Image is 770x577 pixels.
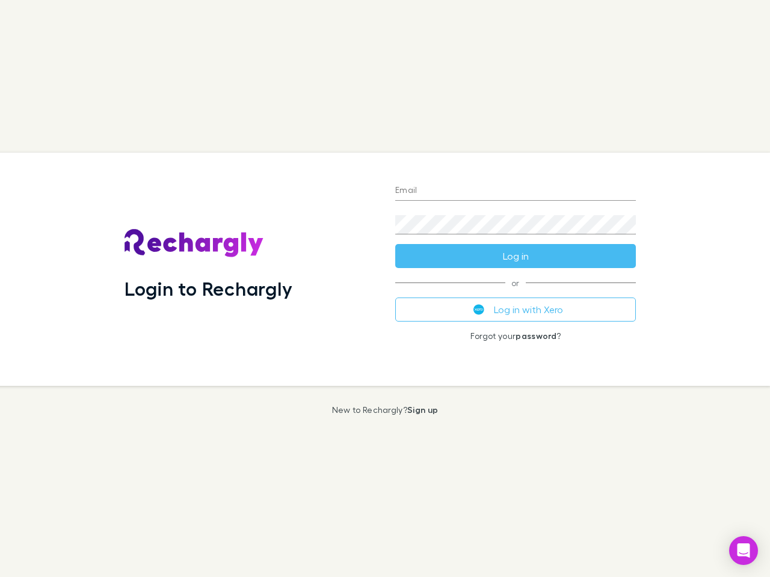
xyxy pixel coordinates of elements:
img: Xero's logo [473,304,484,315]
div: Open Intercom Messenger [729,536,758,565]
button: Log in with Xero [395,298,636,322]
button: Log in [395,244,636,268]
p: Forgot your ? [395,331,636,341]
a: Sign up [407,405,438,415]
img: Rechargly's Logo [125,229,264,258]
p: New to Rechargly? [332,405,439,415]
h1: Login to Rechargly [125,277,292,300]
a: password [516,331,556,341]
